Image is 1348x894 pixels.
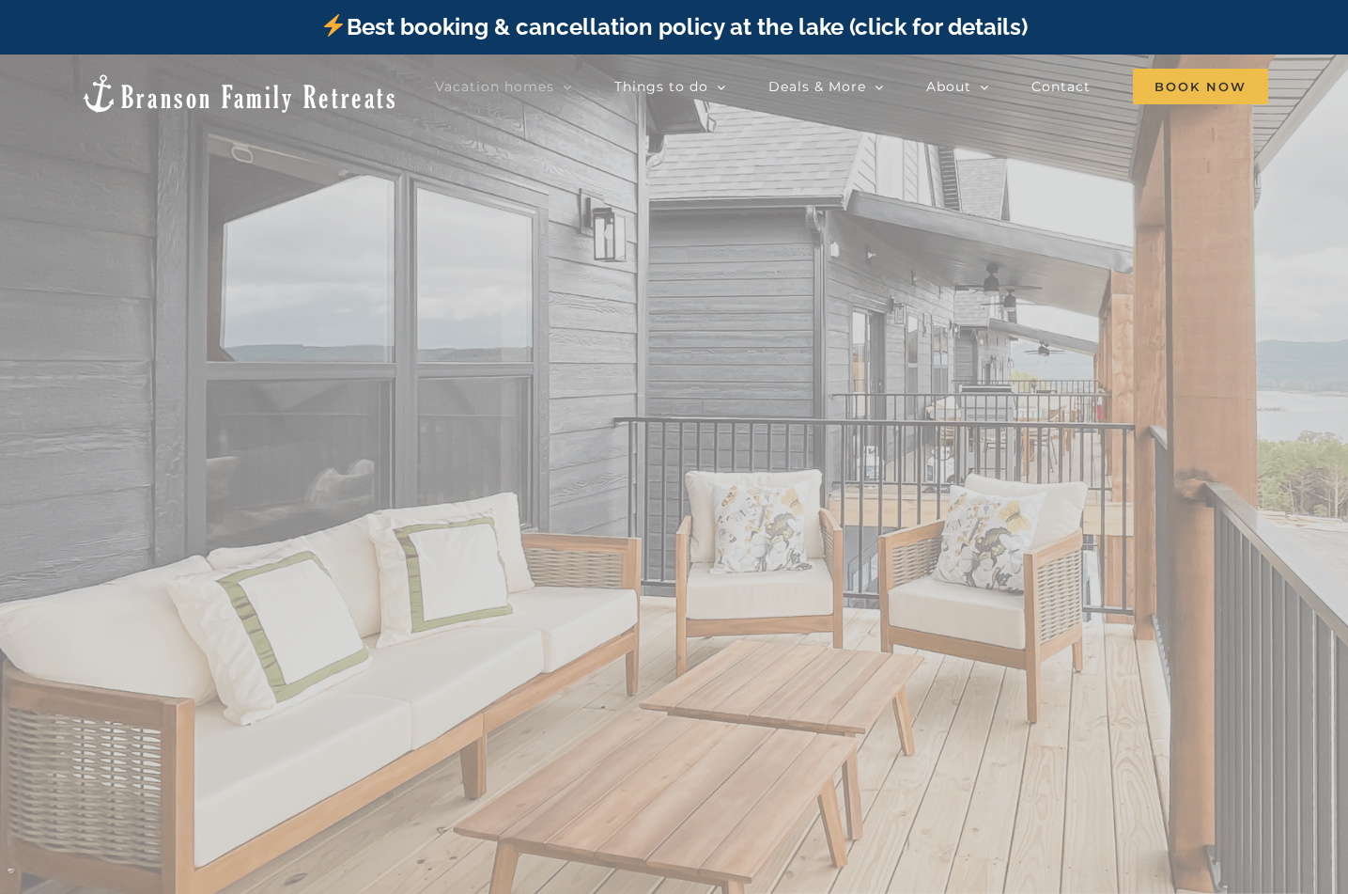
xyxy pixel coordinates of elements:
[80,72,398,115] img: Branson Family Retreats Logo
[435,68,572,105] a: Vacation homes
[506,437,842,598] b: 2 to 3 Bedrooms
[1031,68,1091,105] a: Contact
[926,80,971,93] span: About
[926,68,989,105] a: About
[768,68,884,105] a: Deals & More
[1031,80,1091,93] span: Contact
[614,68,726,105] a: Things to do
[614,80,708,93] span: Things to do
[435,68,1268,105] nav: Main Menu
[1133,68,1268,105] a: Book Now
[768,80,866,93] span: Deals & More
[435,80,554,93] span: Vacation homes
[1133,69,1268,104] span: Book Now
[320,13,1027,40] a: Best booking & cancellation policy at the lake (click for details)
[322,14,345,37] img: ⚡️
